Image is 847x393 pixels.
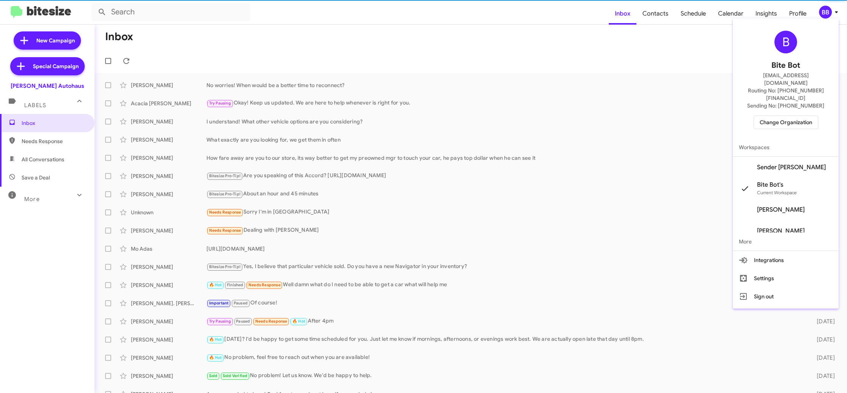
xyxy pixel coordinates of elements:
[742,72,830,87] span: [EMAIL_ADDRESS][DOMAIN_NAME]
[733,138,839,156] span: Workspaces
[771,59,800,72] span: Bite Bot
[757,164,826,171] span: Sender [PERSON_NAME]
[733,232,839,251] span: More
[757,190,797,195] span: Current Workspace
[733,251,839,269] button: Integrations
[757,206,805,214] span: [PERSON_NAME]
[757,227,805,235] span: [PERSON_NAME]
[733,269,839,287] button: Settings
[757,181,797,189] span: Bite Bot's
[742,87,830,102] span: Routing No: [PHONE_NUMBER][FINANCIAL_ID]
[754,115,818,129] button: Change Organization
[733,287,839,306] button: Sign out
[774,31,797,53] div: B
[760,116,812,129] span: Change Organization
[747,102,824,109] span: Sending No: [PHONE_NUMBER]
